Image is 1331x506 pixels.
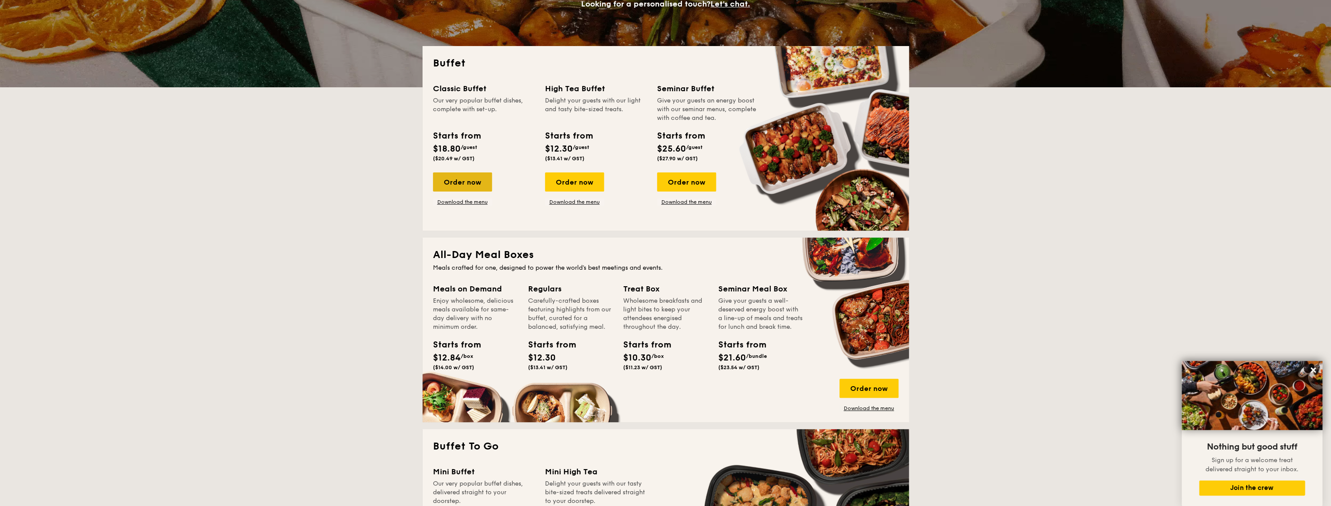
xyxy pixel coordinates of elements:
span: $12.30 [528,353,556,363]
a: Download the menu [545,198,604,205]
div: Meals crafted for one, designed to power the world's best meetings and events. [433,264,898,272]
div: Seminar Meal Box [718,283,803,295]
div: Order now [433,172,492,192]
span: ($13.41 w/ GST) [528,364,568,370]
span: ($20.49 w/ GST) [433,155,475,162]
div: Wholesome breakfasts and light bites to keep your attendees energised throughout the day. [623,297,708,331]
div: Order now [657,172,716,192]
div: Regulars [528,283,613,295]
div: Starts from [528,338,567,351]
div: Carefully-crafted boxes featuring highlights from our buffet, curated for a balanced, satisfying ... [528,297,613,331]
span: $21.60 [718,353,746,363]
span: $12.30 [545,144,573,154]
span: ($27.90 w/ GST) [657,155,698,162]
span: /guest [686,144,703,150]
div: Delight your guests with our light and tasty bite-sized treats. [545,96,647,122]
button: Join the crew [1199,480,1305,496]
div: Delight your guests with our tasty bite-sized treats delivered straight to your doorstep. [545,480,647,506]
span: ($11.23 w/ GST) [623,364,662,370]
span: Nothing but good stuff [1207,442,1297,452]
div: Starts from [657,129,704,142]
img: DSC07876-Edit02-Large.jpeg [1182,361,1322,430]
span: /bundle [746,353,767,359]
span: Sign up for a welcome treat delivered straight to your inbox. [1205,456,1298,473]
span: $12.84 [433,353,461,363]
span: ($13.41 w/ GST) [545,155,585,162]
span: ($14.00 w/ GST) [433,364,474,370]
button: Close [1306,363,1320,377]
div: Meals on Demand [433,283,518,295]
div: Give your guests an energy boost with our seminar menus, complete with coffee and tea. [657,96,759,122]
span: /guest [573,144,589,150]
div: Order now [545,172,604,192]
div: Our very popular buffet dishes, complete with set-up. [433,96,535,122]
div: Our very popular buffet dishes, delivered straight to your doorstep. [433,480,535,506]
div: Treat Box [623,283,708,295]
span: /guest [461,144,477,150]
div: High Tea Buffet [545,83,647,95]
div: Starts from [433,129,480,142]
span: /box [651,353,664,359]
div: Starts from [433,338,472,351]
div: Enjoy wholesome, delicious meals available for same-day delivery with no minimum order. [433,297,518,331]
div: Starts from [718,338,757,351]
div: Mini High Tea [545,466,647,478]
div: Give your guests a well-deserved energy boost with a line-up of meals and treats for lunch and br... [718,297,803,331]
div: Starts from [623,338,662,351]
span: $10.30 [623,353,651,363]
div: Seminar Buffet [657,83,759,95]
h2: Buffet To Go [433,440,898,453]
span: $25.60 [657,144,686,154]
div: Mini Buffet [433,466,535,478]
span: ($23.54 w/ GST) [718,364,760,370]
div: Order now [839,379,898,398]
h2: Buffet [433,56,898,70]
a: Download the menu [839,405,898,412]
span: /box [461,353,473,359]
div: Classic Buffet [433,83,535,95]
a: Download the menu [657,198,716,205]
h2: All-Day Meal Boxes [433,248,898,262]
a: Download the menu [433,198,492,205]
span: $18.80 [433,144,461,154]
div: Starts from [545,129,592,142]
